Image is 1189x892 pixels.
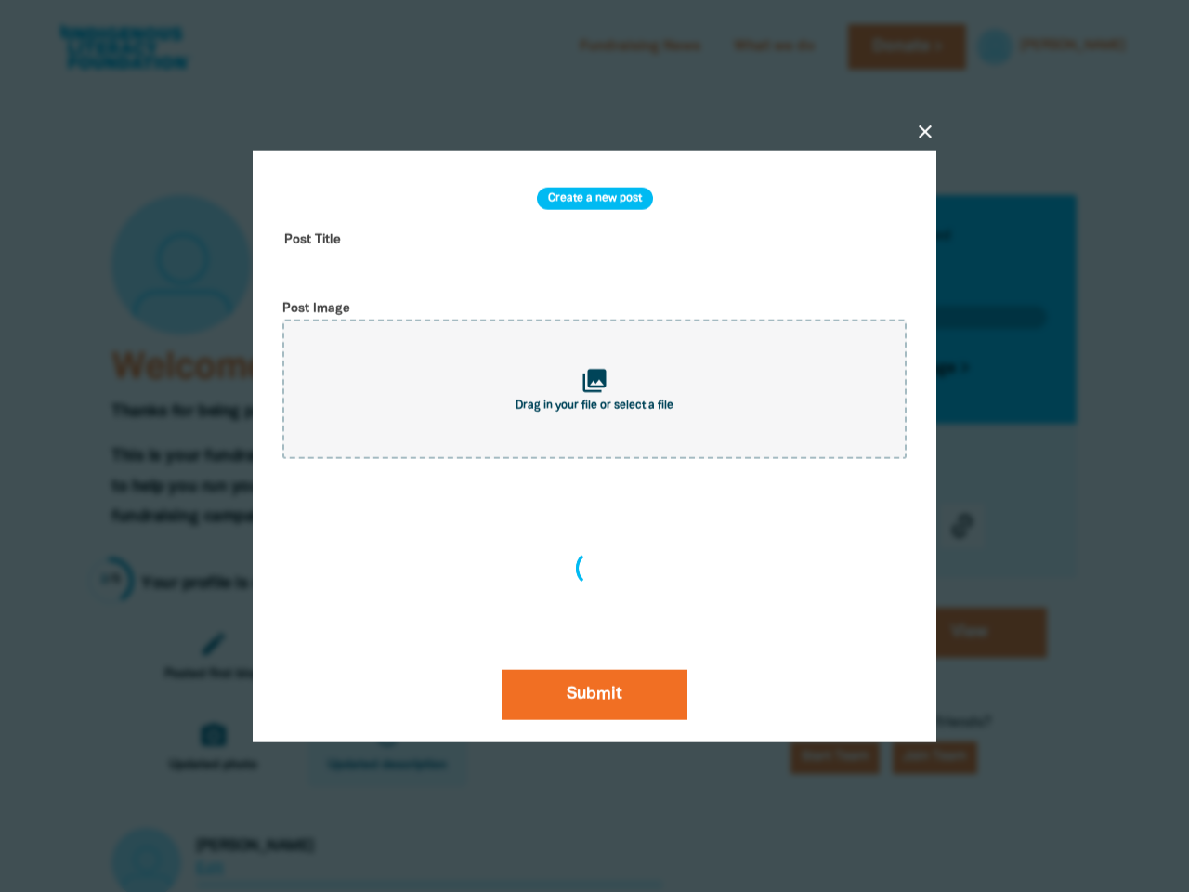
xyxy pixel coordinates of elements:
button: Submit [502,669,687,719]
i: collections [581,367,608,395]
span: Drag in your file or select a file [516,400,673,412]
button: close [914,121,936,143]
h3: Create a new post [537,188,653,210]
